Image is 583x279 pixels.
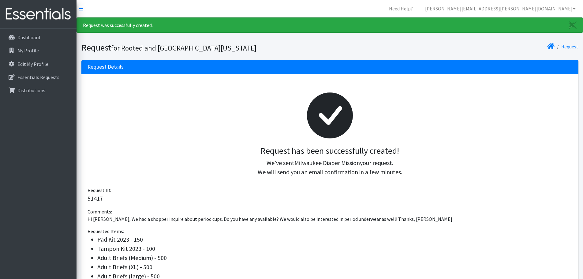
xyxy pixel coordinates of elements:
[420,2,581,15] a: [PERSON_NAME][EMAIL_ADDRESS][PERSON_NAME][DOMAIN_NAME]
[97,253,572,262] li: Adult Briefs (Medium) - 500
[2,44,74,57] a: My Profile
[88,215,572,223] p: Hi [PERSON_NAME], We had a shopper inquire about period cups. Do you have any available? We would...
[92,158,567,177] p: We've sent your request. We will send you an email confirmation in a few minutes.
[563,18,583,32] a: Close
[2,4,74,25] img: HumanEssentials
[97,235,572,244] li: Pad Kit 2023 - 150
[17,87,45,93] p: Distributions
[561,43,578,50] a: Request
[2,58,74,70] a: Edit My Profile
[17,61,48,67] p: Edit My Profile
[88,209,112,215] span: Comments:
[88,64,124,70] h3: Request Details
[81,42,328,53] h1: Request
[92,146,567,156] h3: Request has been successfully created!
[97,262,572,272] li: Adult Briefs (XL) - 500
[17,74,59,80] p: Essentials Requests
[97,244,572,253] li: Tampon Kit 2023 - 100
[2,71,74,83] a: Essentials Requests
[88,187,111,193] span: Request ID:
[384,2,418,15] a: Need Help?
[17,34,40,40] p: Dashboard
[2,31,74,43] a: Dashboard
[77,17,583,33] div: Request was successfully created.
[88,228,124,234] span: Requested Items:
[2,84,74,96] a: Distributions
[294,159,360,167] span: Milwaukee Diaper Mission
[88,194,572,203] p: 51417
[111,43,256,52] small: for Rooted and [GEOGRAPHIC_DATA][US_STATE]
[17,47,39,54] p: My Profile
